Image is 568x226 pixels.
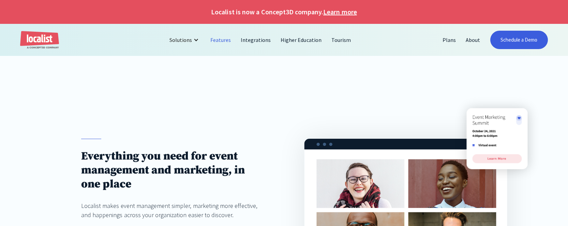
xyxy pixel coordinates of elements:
a: Features [206,32,236,48]
a: Integrations [236,32,276,48]
a: Learn more [323,7,357,17]
a: Plans [438,32,461,48]
a: Higher Education [276,32,327,48]
a: Schedule a Demo [490,31,548,49]
h1: Everything you need for event management and marketing, in one place [81,149,264,191]
div: Solutions [169,36,192,44]
a: home [20,31,59,49]
a: About [461,32,485,48]
div: Localist makes event management simpler, marketing more effective, and happenings across your org... [81,201,264,220]
a: Tourism [327,32,356,48]
div: Solutions [164,32,206,48]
